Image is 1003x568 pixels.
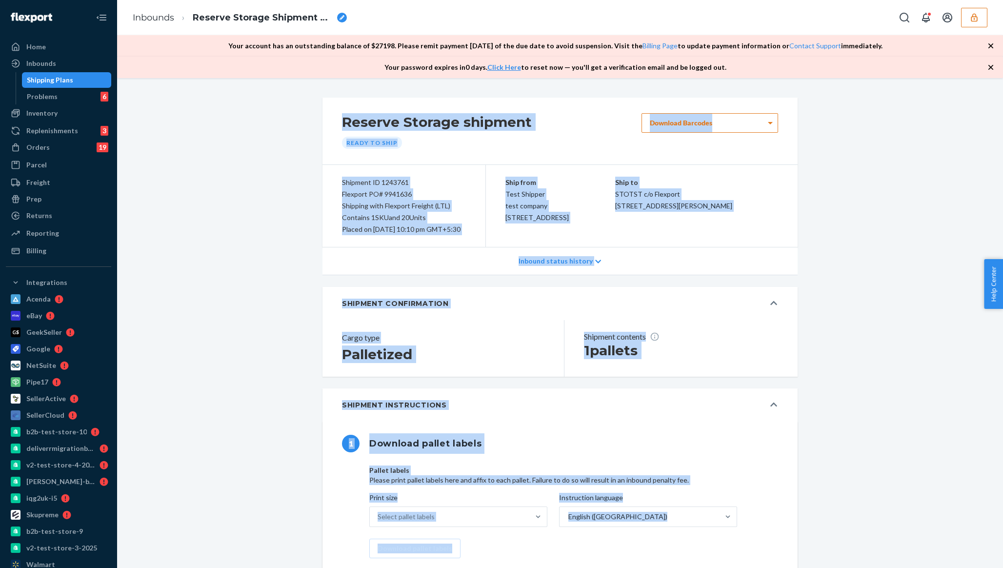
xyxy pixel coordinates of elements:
div: Reporting [26,228,59,238]
ol: breadcrumbs [125,3,355,32]
input: Instruction languageEnglish ([GEOGRAPHIC_DATA]) [567,512,568,522]
span: Print size [369,493,398,507]
button: SHIPMENT CONFIRMATION [322,287,798,320]
button: Shipment Instructions [322,388,798,422]
h2: Palletized [342,345,537,363]
span: 1 [342,435,360,452]
button: Open Search Box [895,8,914,27]
p: Inbound status history [519,256,593,266]
a: v2-test-store-4-2025 [6,457,111,473]
button: Open notifications [916,8,936,27]
div: Skupreme [26,510,59,520]
div: 19 [97,142,108,152]
p: Shipment contents [584,332,778,342]
div: b2b-test-store-10 [26,427,87,437]
p: Your account has an outstanding balance of $ 27198 . Please remit payment [DATE] of the due date ... [228,41,883,51]
a: Billing [6,243,111,259]
a: Inbounds [6,56,111,71]
a: b2b-test-store-10 [6,424,111,440]
a: [PERSON_NAME]-b2b-test-store-2 [6,474,111,489]
h1: 1 pallets [584,342,778,359]
a: Skupreme [6,507,111,523]
div: Download Barcodes [642,114,778,132]
div: Returns [26,211,52,221]
a: eBay [6,308,111,324]
div: Inventory [26,108,58,118]
div: Replenishments [26,126,78,136]
div: 3 [100,126,108,136]
button: Open account menu [938,8,957,27]
div: [PERSON_NAME]-b2b-test-store-2 [26,477,96,487]
h5: Shipment Instructions [342,400,447,410]
div: SellerActive [26,394,66,404]
div: iqg2uk-i5 [26,493,57,503]
a: Home [6,39,111,55]
div: Pipe17 [26,377,48,387]
div: eBay [26,311,42,321]
a: b2b-test-store-9 [6,524,111,539]
div: Problems [27,92,58,101]
a: Shipping Plans [22,72,112,88]
a: deliverrmigrationbasictest [6,441,111,456]
a: SellerActive [6,391,111,406]
div: English ([GEOGRAPHIC_DATA]) [568,512,667,522]
a: Click Here [487,63,521,71]
a: SellerCloud [6,407,111,423]
div: 6 [100,92,108,101]
p: Ship from [505,177,615,188]
div: NetSuite [26,361,56,370]
div: Prep [26,194,41,204]
a: Freight [6,175,111,190]
p: Ship to [615,177,779,188]
a: NetSuite [6,358,111,373]
div: deliverrmigrationbasictest [26,444,96,453]
button: Close Navigation [92,8,111,27]
div: Integrations [26,278,67,287]
div: Shipping with Flexport Freight (LTL) [342,200,466,212]
p: STOTST c/o Flexport [615,188,779,200]
h1: Download pallet labels [369,433,481,454]
a: GeekSeller [6,325,111,340]
a: Google [6,341,111,357]
div: Shipping Plans [27,75,73,85]
a: Pipe17 [6,374,111,390]
div: Select pallet labels [378,512,435,522]
a: Inbounds [133,12,174,23]
a: Reporting [6,225,111,241]
a: Orders19 [6,140,111,155]
div: v2-test-store-3-2025 [26,543,97,553]
div: Placed on [DATE] 10:10 pm GMT+5:30 [342,223,466,235]
button: Download pallet labels [369,539,461,558]
button: Integrations [6,275,111,290]
div: Home [26,42,46,52]
div: Acenda [26,294,51,304]
div: Shipment ID 1243761 [342,177,466,188]
div: GeekSeller [26,327,62,337]
a: Acenda [6,291,111,307]
div: Billing [26,246,46,256]
h5: SHIPMENT CONFIRMATION [342,299,449,308]
a: Returns [6,208,111,223]
p: Your password expires in 0 days . to reset now — you'll get a verification email and be logged out. [384,62,726,72]
div: Inbounds [26,59,56,68]
div: Ready to ship [342,137,402,149]
a: v2-test-store-3-2025 [6,540,111,556]
div: b2b-test-store-9 [26,527,83,536]
div: Freight [26,178,50,187]
a: Inventory [6,105,111,121]
p: Pallet labels [369,466,778,475]
header: Cargo type [342,332,537,344]
a: Replenishments3 [6,123,111,139]
a: iqg2uk-i5 [6,490,111,506]
a: Billing Page [642,41,678,50]
span: [STREET_ADDRESS][PERSON_NAME] [615,202,732,210]
p: Please print pallet labels here and affix to each pallet. Failure to do so will result in an inbo... [369,475,778,485]
div: Contains 1 SKU and 20 Units [342,212,466,223]
button: Help Center [984,259,1003,309]
div: Flexport PO# 9941636 [342,188,466,200]
a: Parcel [6,157,111,173]
div: Orders [26,142,50,152]
a: Contact Support [789,41,841,50]
a: Prep [6,191,111,207]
